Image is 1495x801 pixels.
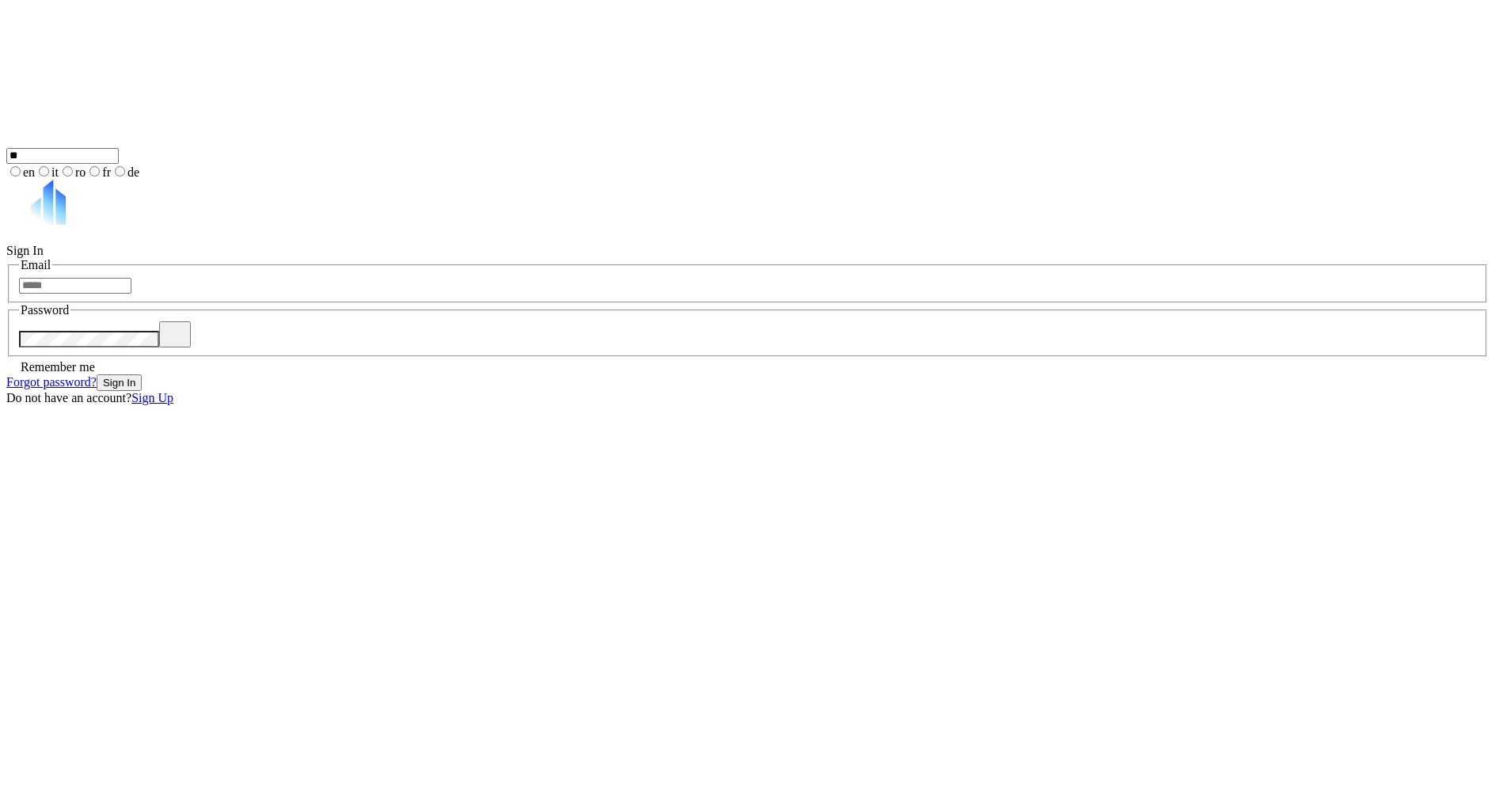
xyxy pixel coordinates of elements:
a: Sign Up [131,391,173,404]
legend: Email [19,258,52,272]
input: en [10,166,21,177]
label: ro [59,165,86,179]
img: LOGO [6,180,90,241]
label: it [35,165,59,179]
button: Sign In [97,374,143,391]
span: Sign In [6,244,44,257]
a: Forgot password? [6,375,97,389]
label: en [6,165,35,179]
span: Remember me [21,360,95,374]
legend: Password [19,303,70,317]
label: fr [86,165,111,179]
label: de [111,165,139,179]
input: fr [89,166,100,177]
input: ro [63,166,73,177]
input: it [39,166,49,177]
input: de [115,166,125,177]
div: Do not have an account? [6,391,1489,405]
